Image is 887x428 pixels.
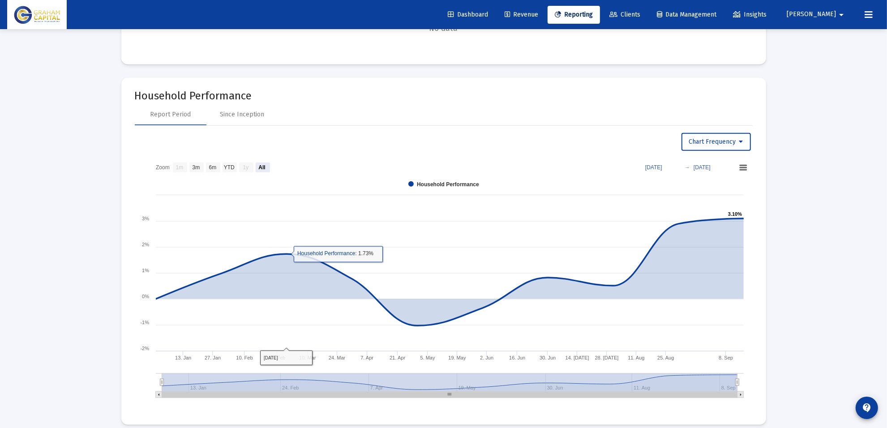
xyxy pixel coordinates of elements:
[448,355,466,360] text: 19. May
[565,355,589,360] text: 14. [DATE]
[555,11,593,18] span: Reporting
[448,11,488,18] span: Dashboard
[861,402,872,413] mat-icon: contact_support
[360,355,373,360] text: 7. Apr
[142,242,149,247] text: 2%
[329,355,346,360] text: 24. Mar
[776,5,857,23] button: [PERSON_NAME]
[192,165,200,171] text: 3m
[236,355,253,360] text: 10. Feb
[220,110,264,119] div: Since Inception
[14,6,60,24] img: Dashboard
[657,11,716,18] span: Data Management
[140,346,149,351] text: -2%
[689,138,743,146] span: Chart Frequency
[175,355,191,360] text: 13. Jan
[540,355,556,360] text: 30. Jun
[156,165,170,171] text: Zoom
[176,165,183,171] text: 1m
[205,355,221,360] text: 27. Jan
[787,11,836,18] span: [PERSON_NAME]
[719,355,733,360] text: 8. Sep
[420,355,435,360] text: 5. May
[135,91,753,100] mat-card-title: Household Performance
[657,355,674,360] text: 25. Aug
[836,6,847,24] mat-icon: arrow_drop_down
[417,181,479,188] text: Household Performance
[264,355,278,360] tspan: [DATE]
[258,165,265,171] text: All
[609,11,640,18] span: Clients
[390,355,405,360] text: 21. Apr
[243,165,249,171] text: 1y
[140,320,149,325] text: -1%
[223,165,234,171] text: YTD
[681,133,751,151] button: Chart Frequency
[142,268,149,273] text: 1%
[685,164,690,171] text: →
[297,250,356,257] tspan: Household Performance
[595,355,618,360] text: 28. [DATE]
[694,164,711,171] text: [DATE]
[297,250,373,257] text: : 1.73%
[480,355,493,360] text: 2. Jun
[150,110,191,119] div: Report Period
[650,6,724,24] a: Data Management
[209,165,216,171] text: 6m
[505,11,538,18] span: Revenue
[497,6,545,24] a: Revenue
[645,164,662,171] text: [DATE]
[726,6,774,24] a: Insights
[728,211,742,217] text: 3.10%
[628,355,644,360] text: 11. Aug
[548,6,600,24] a: Reporting
[509,355,525,360] text: 16. Jun
[602,6,647,24] a: Clients
[142,216,149,221] text: 3%
[733,11,767,18] span: Insights
[142,294,149,299] text: 0%
[441,6,495,24] a: Dashboard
